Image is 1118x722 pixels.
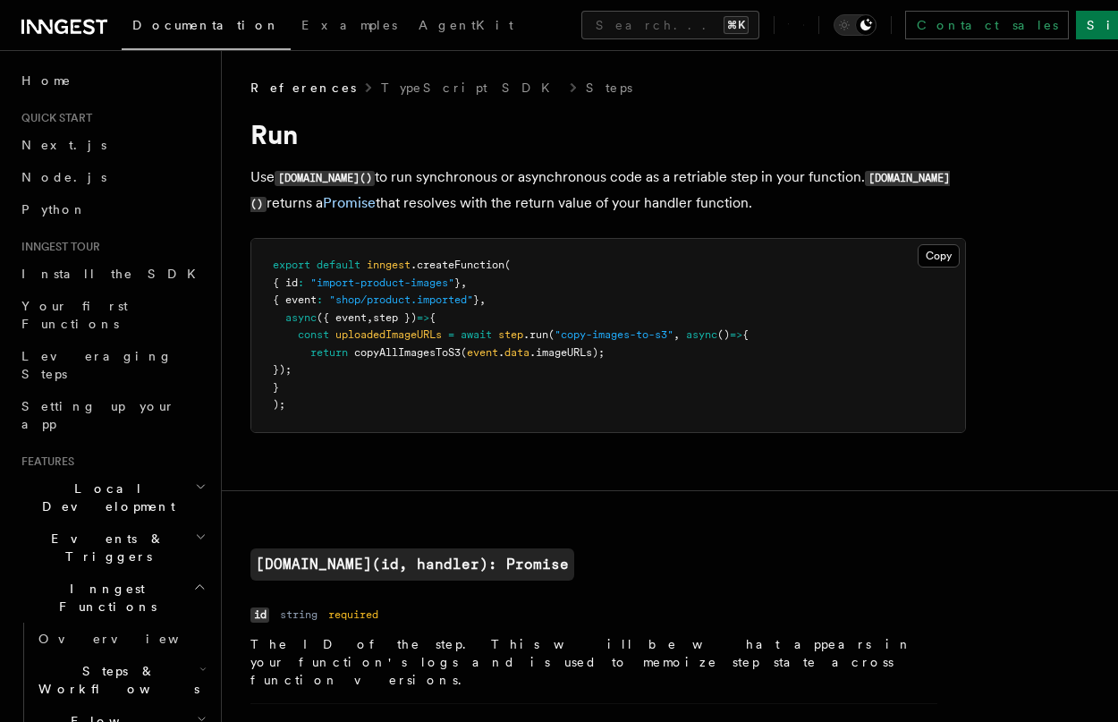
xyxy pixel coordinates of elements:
span: , [479,293,486,306]
span: data [504,346,529,359]
span: } [454,276,461,289]
span: AgentKit [419,18,513,32]
span: , [461,276,467,289]
button: Local Development [14,472,210,522]
span: Inngest tour [14,240,100,254]
span: = [448,328,454,341]
a: Node.js [14,161,210,193]
span: "copy-images-to-s3" [555,328,673,341]
span: References [250,79,356,97]
span: .createFunction [411,259,504,271]
a: Steps [586,79,632,97]
code: id [250,607,269,623]
span: Setting up your app [21,399,175,431]
button: Copy [918,244,960,268]
span: copyAllImagesToS3 [354,346,461,359]
span: { [742,328,749,341]
span: export [273,259,310,271]
span: , [673,328,680,341]
span: Overview [38,632,223,646]
span: await [461,328,492,341]
span: } [473,293,479,306]
span: ({ event [317,311,367,324]
span: . [498,346,504,359]
span: ( [461,346,467,359]
span: .imageURLs); [529,346,605,359]
a: Contact sales [905,11,1069,39]
span: => [417,311,429,324]
a: Python [14,193,210,225]
p: The ID of the step. This will be what appears in your function's logs and is used to memoize step... [250,635,937,689]
span: "import-product-images" [310,276,454,289]
a: Overview [31,623,210,655]
span: Steps & Workflows [31,662,199,698]
span: Quick start [14,111,92,125]
a: Home [14,64,210,97]
span: inngest [367,259,411,271]
span: , [367,311,373,324]
span: step }) [373,311,417,324]
button: Search...⌘K [581,11,759,39]
a: Examples [291,5,408,48]
span: Install the SDK [21,267,207,281]
button: Inngest Functions [14,573,210,623]
button: Events & Triggers [14,522,210,573]
span: async [285,311,317,324]
span: uploadedImageURLs [335,328,442,341]
code: [DOMAIN_NAME]() [275,171,375,186]
span: }); [273,363,292,376]
span: Python [21,202,87,217]
button: Toggle dark mode [834,14,877,36]
span: async [686,328,717,341]
span: : [317,293,323,306]
a: Install the SDK [14,258,210,290]
a: Setting up your app [14,390,210,440]
span: Inngest Functions [14,580,193,616]
a: Promise [323,194,376,211]
a: [DOMAIN_NAME](id, handler): Promise [250,548,574,581]
span: Events & Triggers [14,530,195,565]
a: Leveraging Steps [14,340,210,390]
span: ); [273,398,285,411]
kbd: ⌘K [724,16,749,34]
span: default [317,259,360,271]
span: { [429,311,436,324]
a: TypeScript SDK [381,79,561,97]
span: } [273,381,279,394]
span: const [298,328,329,341]
code: [DOMAIN_NAME]() [250,171,950,212]
span: Documentation [132,18,280,32]
span: Examples [301,18,397,32]
span: => [730,328,742,341]
span: { event [273,293,317,306]
span: ( [504,259,511,271]
a: AgentKit [408,5,524,48]
span: Your first Functions [21,299,128,331]
span: Home [21,72,72,89]
span: Local Development [14,480,195,515]
span: step [498,328,523,341]
span: () [717,328,730,341]
h1: Run [250,118,966,150]
span: { id [273,276,298,289]
span: Features [14,454,74,469]
span: .run [523,328,548,341]
dd: string [280,607,318,622]
span: Next.js [21,138,106,152]
span: event [467,346,498,359]
span: Leveraging Steps [21,349,173,381]
p: Use to run synchronous or asynchronous code as a retriable step in your function. returns a that ... [250,165,966,217]
dd: required [328,607,378,622]
span: return [310,346,348,359]
a: Next.js [14,129,210,161]
span: : [298,276,304,289]
a: Your first Functions [14,290,210,340]
span: Node.js [21,170,106,184]
span: ( [548,328,555,341]
a: Documentation [122,5,291,50]
button: Steps & Workflows [31,655,210,705]
span: "shop/product.imported" [329,293,473,306]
